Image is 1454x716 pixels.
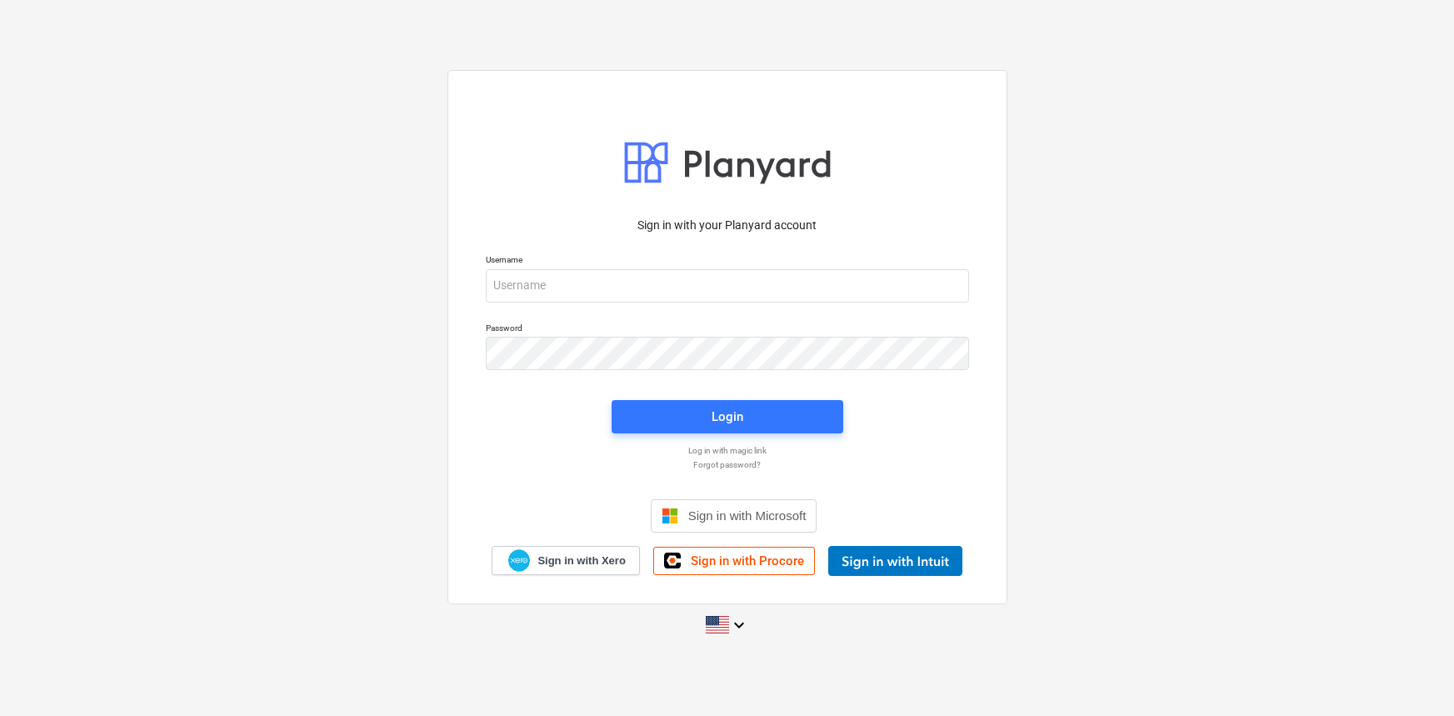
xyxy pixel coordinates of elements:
a: Log in with magic link [477,445,977,456]
p: Password [486,323,969,337]
p: Username [486,254,969,268]
a: Sign in with Procore [653,547,815,575]
a: Forgot password? [477,459,977,470]
p: Sign in with your Planyard account [486,217,969,234]
input: Username [486,269,969,303]
a: Sign in with Xero [492,546,640,575]
i: keyboard_arrow_down [729,615,749,635]
div: Login [712,406,743,428]
button: Login [612,400,843,433]
span: Sign in with Procore [691,553,804,568]
img: Xero logo [508,549,530,572]
img: Microsoft logo [662,508,678,524]
span: Sign in with Xero [537,553,625,568]
span: Sign in with Microsoft [688,508,807,523]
